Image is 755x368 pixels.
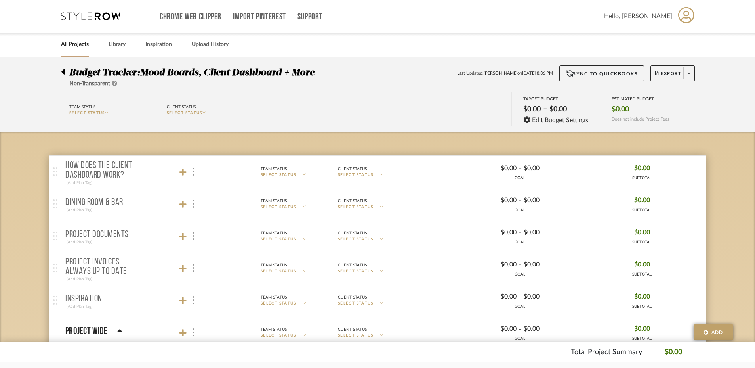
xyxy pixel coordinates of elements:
[634,162,650,174] span: $0.00
[69,81,110,86] span: Non-Transparent
[193,296,194,304] img: 3dots-v.svg
[466,226,519,239] div: $0.00
[261,262,287,269] div: Team Status
[466,259,519,271] div: $0.00
[559,65,644,81] button: Sync to QuickBooks
[261,236,296,242] span: SELECT STATUS
[632,175,652,181] div: SUBTOTAL
[484,70,517,77] span: [PERSON_NAME]
[261,333,296,339] span: SELECT STATUS
[632,207,652,213] div: SUBTOTAL
[261,294,287,301] div: Team Status
[521,226,574,239] div: $0.00
[65,198,123,207] p: Dining Room & Bar
[612,105,629,114] span: $0.00
[459,272,581,278] div: GOAL
[532,117,588,124] span: Edit Budget Settings
[338,236,374,242] span: SELECT STATUS
[49,252,706,284] mat-expansion-panel-header: Project Invoices- ALWAYS UP TO DATE(Add Plan Tag)Team StatusSELECT STATUSClient StatusSELECT STAT...
[459,175,581,181] div: GOAL
[521,194,574,207] div: $0.00
[69,111,105,115] span: SELECT STATUS
[521,323,574,335] div: $0.00
[65,276,93,283] div: (Add Plan Tag)
[167,111,202,115] span: SELECT STATUS
[233,13,286,20] a: Import Pinterest
[49,188,706,220] mat-expansion-panel-header: Dining Room & Bar(Add Plan Tag)Team StatusSELECT STATUSClient StatusSELECT STATUS$0.00-$0.00GOAL$...
[65,326,107,336] p: Project Wide
[65,230,129,240] p: Project Documents
[519,292,521,302] span: -
[711,329,723,336] span: Add
[612,117,669,122] span: Does not include Project Fees
[632,240,652,245] div: SUBTOTAL
[192,39,229,50] a: Upload History
[145,39,172,50] a: Inspiration
[521,291,574,303] div: $0.00
[49,220,706,252] mat-expansion-panel-header: Project Documents(Add Plan Tag)Team StatusSELECT STATUSClient StatusSELECT STATUS$0.00-$0.00GOAL$...
[261,326,287,333] div: Team Status
[65,303,93,310] div: (Add Plan Tag)
[571,347,642,358] p: Total Project Summary
[338,301,374,307] span: SELECT STATUS
[65,257,145,276] p: Project Invoices- ALWAYS UP TO DATE
[140,68,314,77] span: Mood Boards, Client Dashboard + More
[632,272,652,278] div: SUBTOTAL
[193,264,194,272] img: 3dots-v.svg
[466,291,519,303] div: $0.00
[612,96,669,102] div: ESTIMATED BUDGET
[519,228,521,238] span: -
[519,164,521,173] span: -
[543,105,547,116] span: –
[53,167,57,176] img: grip.svg
[650,65,695,81] button: Export
[459,240,581,245] div: GOAL
[466,323,519,335] div: $0.00
[261,197,287,205] div: Team Status
[634,323,650,335] span: $0.00
[338,197,367,205] div: Client Status
[53,264,57,272] img: grip.svg
[261,165,287,172] div: Team Status
[459,304,581,310] div: GOAL
[53,199,57,208] img: grip.svg
[69,103,95,111] div: Team Status
[694,324,733,340] button: Add
[167,103,196,111] div: Client Status
[65,207,93,214] div: (Add Plan Tag)
[665,347,682,358] p: $0.00
[634,259,650,271] span: $0.00
[519,196,521,205] span: -
[49,316,706,348] mat-expansion-panel-header: Project WideTeam StatusSELECT STATUSClient StatusSELECT STATUS$0.00-$0.00GOAL$0.00SUBTOTAL
[261,268,296,274] span: SELECT STATUS
[338,333,374,339] span: SELECT STATUS
[53,296,57,305] img: grip.svg
[261,301,296,307] span: SELECT STATUS
[521,103,543,116] div: $0.00
[193,168,194,176] img: 3dots-v.svg
[466,162,519,174] div: $0.00
[519,260,521,270] span: -
[459,336,581,342] div: GOAL
[61,39,89,50] a: All Projects
[521,259,574,271] div: $0.00
[338,268,374,274] span: SELECT STATUS
[655,71,681,82] span: Export
[65,239,93,246] div: (Add Plan Tag)
[632,336,652,342] div: SUBTOTAL
[53,232,57,240] img: grip.svg
[160,13,221,20] a: Chrome Web Clipper
[261,204,296,210] span: SELECT STATUS
[338,165,367,172] div: Client Status
[521,162,574,174] div: $0.00
[466,194,519,207] div: $0.00
[193,328,194,336] img: 3dots-v.svg
[193,232,194,240] img: 3dots-v.svg
[517,70,522,77] span: on
[338,262,367,269] div: Client Status
[193,200,194,208] img: 3dots-v.svg
[457,70,484,77] span: Last Updated:
[634,291,650,303] span: $0.00
[65,179,93,186] div: (Add Plan Tag)
[634,226,650,239] span: $0.00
